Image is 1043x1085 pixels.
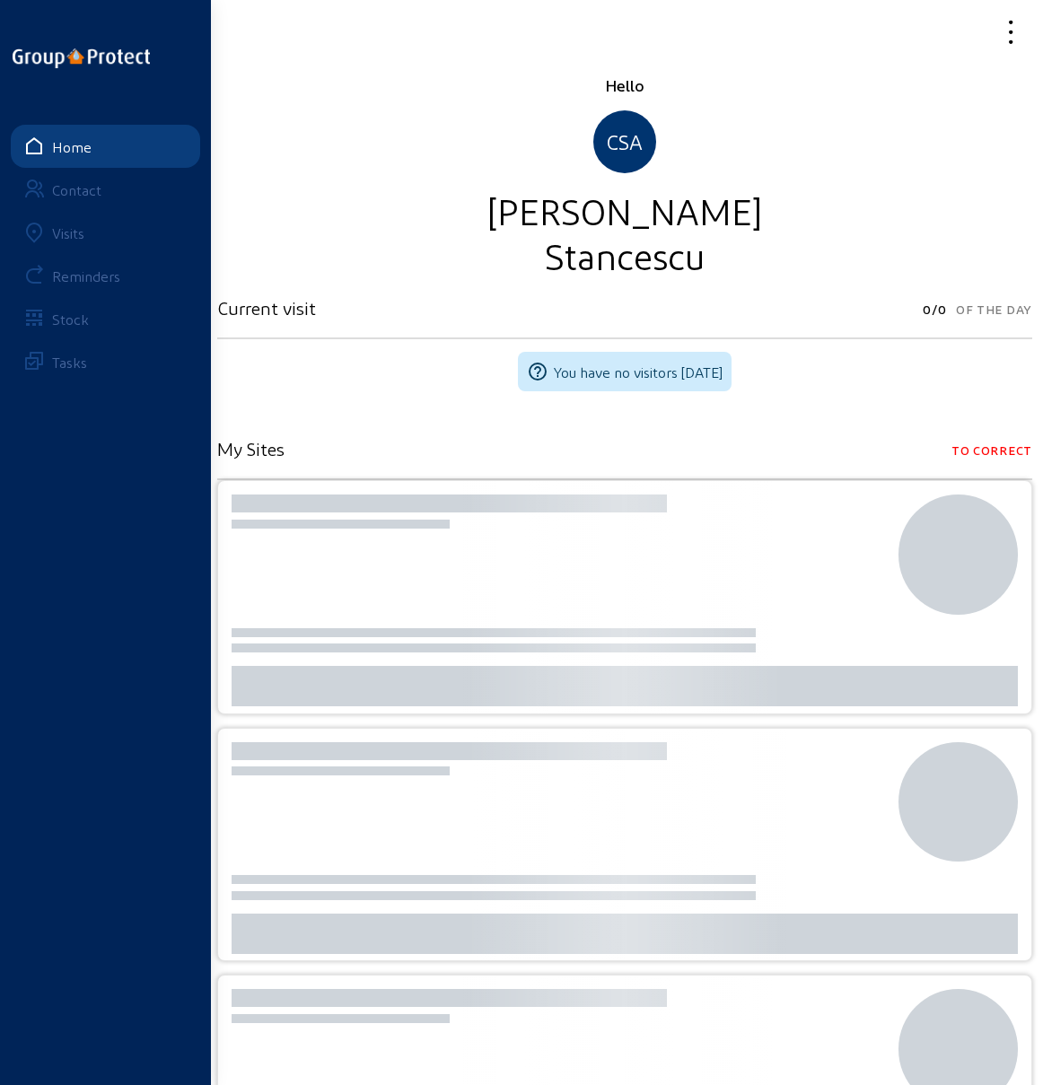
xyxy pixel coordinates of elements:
[951,438,1032,463] span: To correct
[593,110,656,173] div: CSA
[52,138,92,155] div: Home
[923,297,947,322] span: 0/0
[52,354,87,371] div: Tasks
[217,297,316,319] h3: Current visit
[11,125,200,168] a: Home
[52,181,101,198] div: Contact
[217,188,1032,232] div: [PERSON_NAME]
[11,168,200,211] a: Contact
[52,311,89,328] div: Stock
[217,232,1032,277] div: Stancescu
[52,267,120,284] div: Reminders
[11,297,200,340] a: Stock
[527,361,548,382] mat-icon: help_outline
[217,74,1032,96] div: Hello
[13,48,150,68] img: logo-oneline.png
[11,254,200,297] a: Reminders
[956,297,1032,322] span: Of the day
[52,224,84,241] div: Visits
[554,363,723,381] span: You have no visitors [DATE]
[217,438,285,459] h3: My Sites
[11,340,200,383] a: Tasks
[11,211,200,254] a: Visits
